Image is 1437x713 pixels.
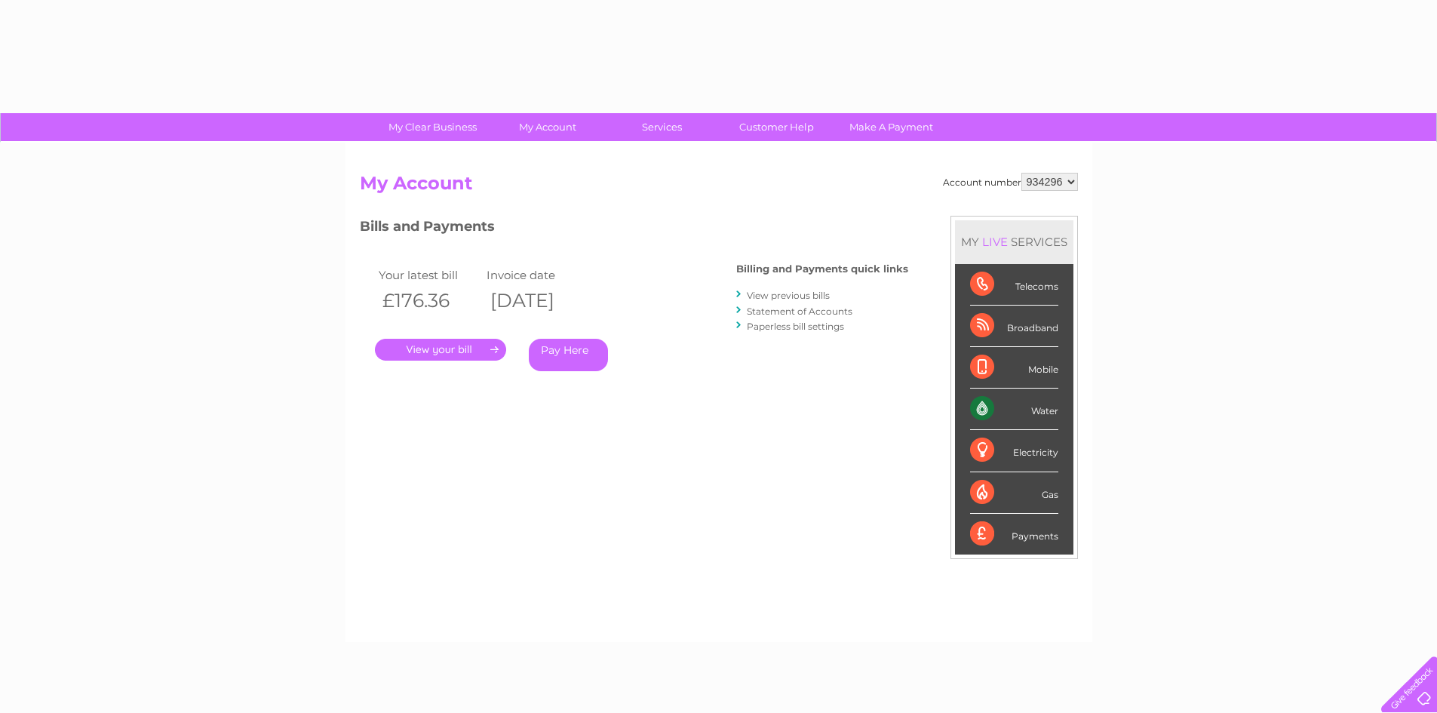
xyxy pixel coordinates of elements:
a: Make A Payment [829,113,953,141]
td: Invoice date [483,265,591,285]
a: My Account [485,113,609,141]
div: Water [970,389,1058,430]
th: £176.36 [375,285,484,316]
a: Services [600,113,724,141]
div: Mobile [970,347,1058,389]
div: Broadband [970,306,1058,347]
a: My Clear Business [370,113,495,141]
div: LIVE [979,235,1011,249]
a: View previous bills [747,290,830,301]
div: Gas [970,472,1058,514]
h2: My Account [360,173,1078,201]
th: [DATE] [483,285,591,316]
div: Account number [943,173,1078,191]
h3: Bills and Payments [360,216,908,242]
a: Customer Help [714,113,839,141]
div: Electricity [970,430,1058,472]
td: Your latest bill [375,265,484,285]
div: Payments [970,514,1058,555]
h4: Billing and Payments quick links [736,263,908,275]
div: MY SERVICES [955,220,1073,263]
a: . [375,339,506,361]
div: Telecoms [970,264,1058,306]
a: Paperless bill settings [747,321,844,332]
a: Pay Here [529,339,608,371]
a: Statement of Accounts [747,306,852,317]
